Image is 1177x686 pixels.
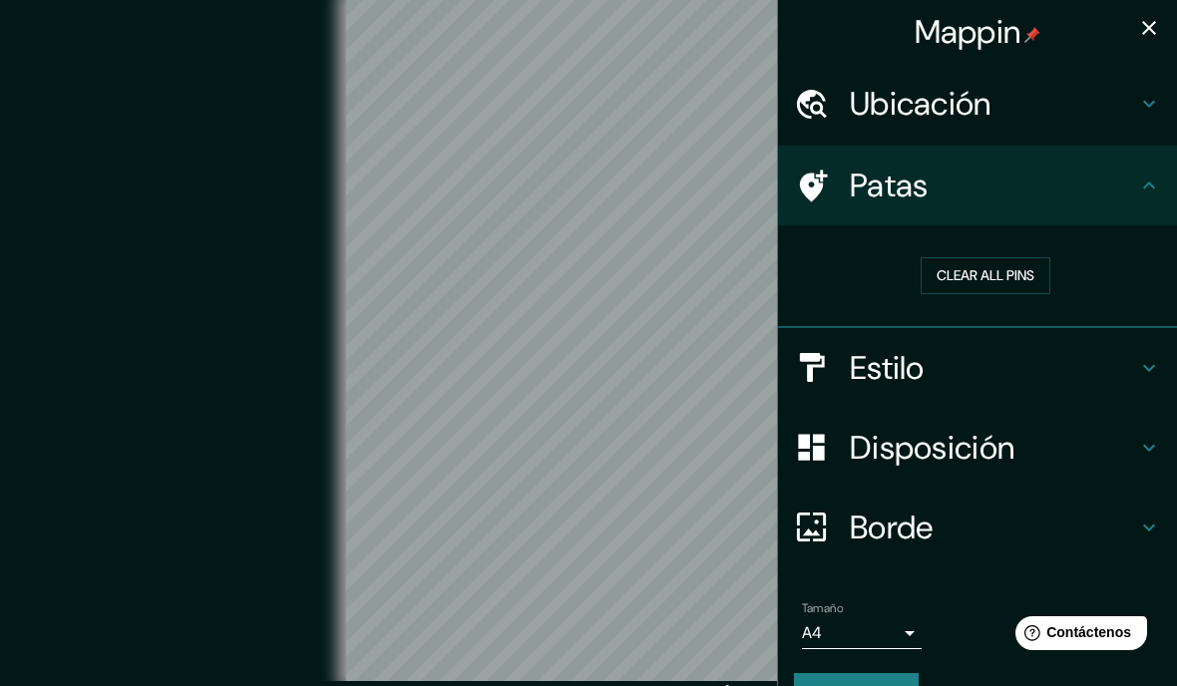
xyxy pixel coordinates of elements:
div: Borde [778,488,1177,567]
button: Clear all pins [921,257,1050,294]
div: Patas [778,146,1177,225]
font: Disposición [850,427,1014,469]
div: Ubicación [778,64,1177,144]
font: Estilo [850,347,925,389]
font: Patas [850,165,929,206]
font: Mappin [915,11,1021,53]
font: Ubicación [850,83,991,125]
font: A4 [802,622,822,643]
img: pin-icon.png [1024,27,1040,43]
div: Estilo [778,328,1177,408]
font: Borde [850,507,934,548]
iframe: Lanzador de widgets de ayuda [999,608,1155,664]
div: A4 [802,617,922,649]
font: Tamaño [802,600,843,616]
div: Disposición [778,408,1177,488]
